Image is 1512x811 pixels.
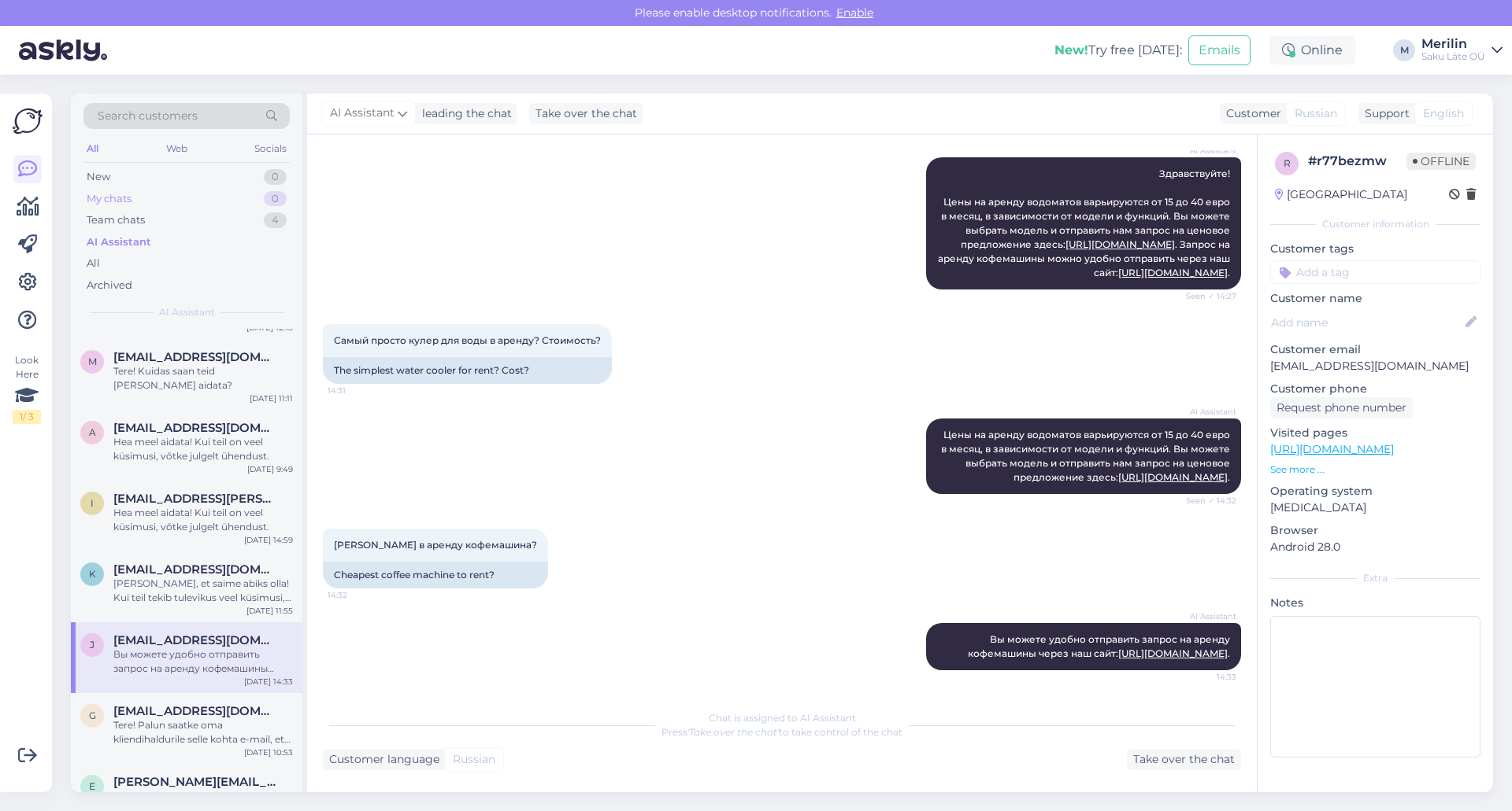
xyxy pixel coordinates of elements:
[1054,42,1088,57] b: New!
[113,647,293,676] div: Вы можете удобно отправить запрос на аренду кофемашины через наш сайт: [URL][DOMAIN_NAME].
[13,106,43,136] img: Askly Logo
[416,105,512,122] div: leading the chat
[113,633,277,647] span: janabn@mail.ru
[330,105,395,122] span: AI Assistant
[1188,35,1251,65] button: Emails
[264,169,287,185] div: 0
[1295,105,1337,122] span: Russian
[328,385,387,396] span: 14:31
[113,435,293,463] div: Hea meel aidata! Kui teil on veel küsimusi, võtke julgelt ühendust.
[113,421,277,435] span: aleksandramodel@mail.ee
[159,305,215,319] span: AI Assistant
[113,775,277,789] span: e.mandel@unisend.ee
[1423,105,1464,122] span: English
[87,169,110,185] div: New
[246,605,293,617] div: [DATE] 11:55
[1270,260,1480,284] input: Add a tag
[1118,471,1228,483] a: [URL][DOMAIN_NAME]
[1421,38,1485,50] div: Merilin
[88,356,97,367] span: m
[1284,157,1291,169] span: r
[323,562,548,588] div: Cheapest coffee machine to rent?
[98,108,198,124] span: Search customers
[1270,290,1480,307] p: Customer name
[1270,442,1394,456] a: [URL][DOMAIN_NAME]
[1270,358,1480,374] p: [EMAIL_ADDRESS][DOMAIN_NAME]
[244,676,293,688] div: [DATE] 14:33
[1270,500,1480,516] p: [MEDICAL_DATA]
[113,718,293,746] div: Tere! Palun saatke oma kliendihaldurile selle kohta e-mail, et soovite lõpetada ning tema juhenda...
[687,726,779,738] i: 'Take over the chat'
[13,353,41,424] div: Look Here
[661,726,902,738] span: Press to take control of the chat
[1270,217,1480,231] div: Customer information
[1127,749,1241,770] div: Take over the chat
[113,364,293,393] div: Tere! Kuidas saan teid [PERSON_NAME] aidata?
[1393,39,1415,61] div: M
[453,751,495,768] span: Russian
[1270,397,1413,418] div: Request phone number
[1270,539,1480,555] p: Android 28.0
[89,568,96,580] span: k
[250,393,293,404] div: [DATE] 11:11
[1118,647,1228,659] a: [URL][DOMAIN_NAME]
[1065,238,1175,250] a: [URL][DOMAIN_NAME]
[328,589,387,601] span: 14:32
[832,6,878,20] span: Enable
[113,350,277,364] span: marina.habarova@itk.ee
[1270,341,1480,358] p: Customer email
[334,539,537,551] span: [PERSON_NAME] в аренду кофемашина?
[968,633,1232,659] span: Вы можете удобно отправить запрос на аренду кофемашины через наш сайт: .
[1270,425,1480,441] p: Visited pages
[1270,381,1480,397] p: Customer phone
[244,534,293,546] div: [DATE] 14:59
[244,746,293,758] div: [DATE] 10:53
[1177,495,1236,507] span: Seen ✓ 14:32
[1177,406,1236,418] span: AI Assistant
[323,357,612,384] div: The simplest water cooler for rent? Cost?
[87,212,145,228] div: Team chats
[1177,610,1236,622] span: AI Assistant
[1118,267,1228,278] a: [URL][DOMAIN_NAME]
[1269,36,1355,65] div: Online
[1054,41,1182,60] div: Try free [DATE]:
[1177,671,1236,683] span: 14:33
[1270,483,1480,500] p: Operating system
[247,463,293,475] div: [DATE] 9:49
[941,429,1232,483] span: Цены на аренду водоматов варьируются от 15 до 40 евро в месяц, в зависимости от модели и функций....
[89,710,96,721] span: g
[113,704,277,718] span: geily@mediahouse.ee
[1270,595,1480,611] p: Notes
[91,497,94,509] span: i
[87,234,151,250] div: AI Assistant
[113,492,277,506] span: ivar.karner@gmail.com
[90,639,94,651] span: j
[1220,105,1281,122] div: Customer
[83,138,102,159] div: All
[163,138,191,159] div: Web
[13,410,41,424] div: 1 / 3
[113,577,293,605] div: [PERSON_NAME], et saime abiks olla! Kui teil tekib tulevikus veel küsimusi, andke julgelt teada.
[1271,314,1462,331] input: Add name
[264,212,287,228] div: 4
[1270,463,1480,477] p: See more ...
[89,426,96,438] span: a
[1421,50,1485,63] div: Saku Läte OÜ
[251,138,290,159] div: Socials
[1358,105,1410,122] div: Support
[1270,571,1480,585] div: Extra
[87,278,132,293] div: Archived
[87,256,100,271] div: All
[529,103,643,124] div: Take over the chat
[113,562,277,577] span: kaie.siniallik@gmail.com
[1177,290,1236,302] span: Seen ✓ 14:27
[1406,153,1476,170] span: Offline
[1270,241,1480,257] p: Customer tags
[1308,152,1406,171] div: # r77bezmw
[264,191,287,207] div: 0
[1270,522,1480,539] p: Browser
[323,751,439,768] div: Customer language
[1421,38,1503,63] a: MerilinSaku Läte OÜ
[113,506,293,534] div: Hea meel aidata! Kui teil on veel küsimusi, võtke julgelt ühendust.
[87,191,132,207] div: My chats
